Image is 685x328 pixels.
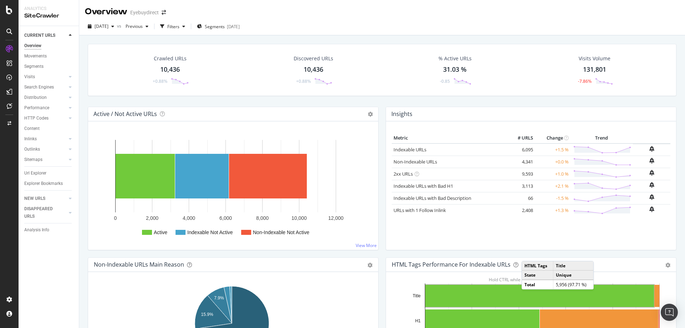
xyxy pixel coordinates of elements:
[219,215,232,221] text: 6,000
[24,115,67,122] a: HTTP Codes
[24,135,37,143] div: Inlinks
[506,168,535,180] td: 9,593
[413,293,421,298] text: Title
[227,24,240,30] div: [DATE]
[649,170,654,176] div: bell-plus
[24,156,67,163] a: Sitemaps
[392,133,506,143] th: Metric
[438,55,472,62] div: % Active URLs
[24,32,67,39] a: CURRENT URLS
[24,104,49,112] div: Performance
[123,21,151,32] button: Previous
[578,78,592,84] div: -7.86%
[535,156,570,168] td: +0.0 %
[506,143,535,156] td: 6,095
[24,63,44,70] div: Segments
[24,226,49,234] div: Analysis Info
[328,215,344,221] text: 12,000
[649,206,654,212] div: bell-plus
[24,195,67,202] a: NEW URLS
[146,215,158,221] text: 2,000
[535,192,570,204] td: -1.5 %
[24,42,41,50] div: Overview
[394,171,413,177] a: 2xx URLs
[649,182,654,188] div: bell-plus
[194,21,243,32] button: Segments[DATE]
[167,24,179,30] div: Filters
[535,133,570,143] th: Change
[114,215,117,221] text: 0
[24,146,40,153] div: Outlinks
[24,115,49,122] div: HTTP Codes
[24,146,67,153] a: Outlinks
[24,104,67,112] a: Performance
[391,109,412,119] h4: Insights
[522,270,553,280] td: State
[24,73,67,81] a: Visits
[291,215,307,221] text: 10,000
[24,195,45,202] div: NEW URLS
[443,65,467,74] div: 31.03 %
[24,6,73,12] div: Analytics
[394,207,446,213] a: URLs with 1 Follow Inlink
[24,156,42,163] div: Sitemaps
[24,94,47,101] div: Distribution
[304,65,323,74] div: 10,436
[24,63,74,70] a: Segments
[296,78,311,84] div: +0.88%
[187,229,233,235] text: Indexable Not Active
[201,312,213,317] text: 15.9%
[553,261,593,271] td: Title
[440,78,450,84] div: -0.85
[553,270,593,280] td: Unique
[506,192,535,204] td: 66
[205,24,225,30] span: Segments
[153,78,167,84] div: +0.88%
[24,94,67,101] a: Distribution
[368,112,373,117] i: Options
[553,280,593,289] td: 5,956 (97.71 %)
[93,109,157,119] h4: Active / Not Active URLs
[535,204,570,216] td: +1.3 %
[94,261,184,268] div: Non-Indexable URLs Main Reason
[367,263,372,268] div: gear
[294,55,333,62] div: Discovered URLs
[579,55,610,62] div: Visits Volume
[130,9,159,16] div: Eyebuydirect
[157,21,188,32] button: Filters
[506,133,535,143] th: # URLS
[256,215,269,221] text: 8,000
[24,32,55,39] div: CURRENT URLS
[649,146,654,152] div: bell-plus
[522,280,553,289] td: Total
[583,65,606,74] div: 131,801
[24,205,60,220] div: DISAPPEARED URLS
[649,194,654,200] div: bell-plus
[160,65,180,74] div: 10,436
[356,242,377,248] a: View More
[154,229,167,235] text: Active
[394,195,471,201] a: Indexable URLs with Bad Description
[85,21,117,32] button: [DATE]
[535,143,570,156] td: +1.5 %
[183,215,195,221] text: 4,000
[570,133,633,143] th: Trend
[24,170,46,177] div: Url Explorer
[24,84,54,91] div: Search Engines
[24,226,74,234] a: Analysis Info
[24,42,74,50] a: Overview
[154,55,187,62] div: Crawled URLs
[24,125,74,132] a: Content
[162,10,166,15] div: arrow-right-arrow-left
[24,84,67,91] a: Search Engines
[392,261,511,268] div: HTML Tags Performance for Indexable URLs
[253,229,309,235] text: Non-Indexable Not Active
[117,23,123,29] span: vs
[24,205,67,220] a: DISAPPEARED URLS
[24,12,73,20] div: SiteCrawler
[94,133,370,244] svg: A chart.
[661,304,678,321] div: Open Intercom Messenger
[506,204,535,216] td: 2,408
[123,23,143,29] span: Previous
